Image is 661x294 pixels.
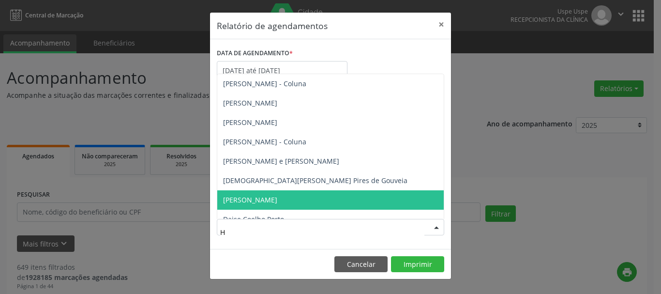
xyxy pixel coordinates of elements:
button: Imprimir [391,256,444,273]
span: [PERSON_NAME] e [PERSON_NAME] [223,156,339,166]
span: [PERSON_NAME] [223,195,277,204]
button: Cancelar [334,256,388,273]
input: Selecione uma data ou intervalo [217,61,347,80]
button: Close [432,13,451,36]
span: [PERSON_NAME] [223,98,277,108]
input: Selecione um profissional [220,222,424,242]
span: Daise Coelho Porto [223,215,284,224]
span: [PERSON_NAME] [223,118,277,127]
span: [DEMOGRAPHIC_DATA][PERSON_NAME] Pires de Gouveia [223,176,407,185]
label: DATA DE AGENDAMENTO [217,46,293,61]
h5: Relatório de agendamentos [217,19,328,32]
span: [PERSON_NAME] - Coluna [223,79,306,88]
span: [PERSON_NAME] - Coluna [223,137,306,146]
